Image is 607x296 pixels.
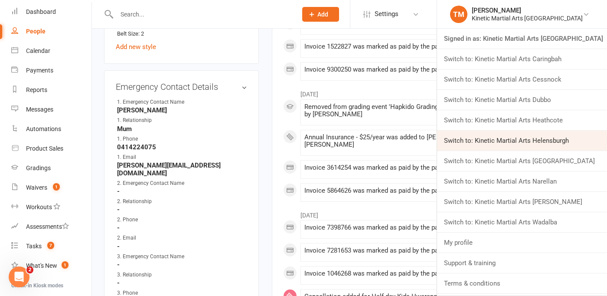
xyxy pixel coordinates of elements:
a: Assessments [11,217,91,237]
iframe: Intercom live chat [9,266,29,287]
div: 2. Emergency Contact Name [117,179,189,187]
div: 2. Email [117,234,189,242]
a: Reports [11,80,91,100]
div: Payments [26,67,53,74]
div: [PERSON_NAME] [472,7,583,14]
div: 2. Relationship [117,197,189,206]
div: Waivers [26,184,47,191]
a: My profile [437,233,607,253]
div: 1. Relationship [117,116,189,125]
a: Calendar [11,41,91,61]
div: Product Sales [26,145,63,152]
a: Tasks 7 [11,237,91,256]
li: [DATE] [283,206,584,220]
div: TM [450,6,467,23]
a: Gradings [11,158,91,178]
a: Automations [11,119,91,139]
span: 7 [47,242,54,249]
div: Invoice 3614254 was marked as paid by the payment provider [304,164,532,171]
div: Automations [26,125,61,132]
span: Belt Size: 2 [117,30,144,37]
button: Add [302,7,339,22]
strong: - [117,206,247,214]
a: Switch to: Kinetic Martial Arts Heathcote [437,110,607,130]
a: Messages [11,100,91,119]
div: 1. Email [117,153,189,161]
a: Terms & conditions [437,273,607,293]
div: 3. Emergency Contact Name [117,253,189,261]
a: Dashboard [11,2,91,22]
div: Calendar [26,47,50,54]
a: Product Sales [11,139,91,158]
div: 3. Relationship [117,271,189,279]
div: Invoice 5864626 was marked as paid by the payment provider [304,187,532,194]
strong: - [117,187,247,195]
a: Waivers 1 [11,178,91,197]
span: Settings [375,4,398,24]
div: Invoice 7281653 was marked as paid by the payment provider [304,247,532,254]
a: Switch to: Kinetic Martial Arts Narellan [437,171,607,191]
input: Search... [114,8,291,20]
strong: - [117,261,247,269]
a: Switch to: Kinetic Martial Arts [GEOGRAPHIC_DATA] [437,151,607,171]
div: Invoice 7398766 was marked as paid by the payment provider [304,224,532,231]
div: 1. Emergency Contact Name [117,98,189,106]
li: [DATE] [283,85,584,99]
a: Switch to: Kinetic Martial Arts Dubbo [437,90,607,110]
div: Invoice 9300250 was marked as paid by the payment provider [304,66,532,73]
span: 1 [62,261,69,269]
a: Add new style [116,43,156,51]
strong: 0414224075 [117,143,247,151]
div: 1. Phone [117,135,189,143]
div: Dashboard [26,8,56,15]
div: Invoice 1522827 was marked as paid by the payment provider [304,43,532,50]
a: Switch to: Kinetic Martial Arts Helensburgh [437,131,607,151]
div: Assessments [26,223,69,230]
a: Switch to: Kinetic Martial Arts Wadalba [437,212,607,232]
strong: - [117,279,247,287]
a: Signed in as: Kinetic Martial Arts [GEOGRAPHIC_DATA] [437,29,607,49]
strong: [PERSON_NAME][EMAIL_ADDRESS][DOMAIN_NAME] [117,161,247,177]
a: People [11,22,91,41]
div: 2. Phone [117,216,189,224]
span: 1 [53,183,60,191]
div: Messages [26,106,53,113]
div: Tasks [26,243,42,250]
div: Removed from grading event 'Hapkido Grading@Ramsgate 20250404' ([DATE]) by [PERSON_NAME] [304,103,532,118]
a: Switch to: Kinetic Martial Arts [PERSON_NAME] [437,192,607,212]
div: What's New [26,262,57,269]
strong: - [117,243,247,250]
a: Switch to: Kinetic Martial Arts Cessnock [437,69,607,89]
div: Annual Insurance - $25/year was added to [PERSON_NAME] by [PERSON_NAME] [304,134,532,148]
strong: Mum [117,125,247,133]
div: Workouts [26,204,52,210]
div: People [26,28,46,35]
strong: - [117,224,247,232]
a: Payments [11,61,91,80]
a: What's New1 [11,256,91,276]
span: Add [317,11,328,18]
strong: [PERSON_NAME] [117,106,247,114]
span: 2 [26,266,33,273]
a: Support & training [437,253,607,273]
a: Workouts [11,197,91,217]
div: Invoice 1046268 was marked as paid by the payment provider [304,270,532,277]
h3: Emergency Contact Details [116,82,247,92]
a: Switch to: Kinetic Martial Arts Caringbah [437,49,607,69]
div: Gradings [26,164,51,171]
div: Kinetic Martial Arts [GEOGRAPHIC_DATA] [472,14,583,22]
div: Reports [26,86,47,93]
